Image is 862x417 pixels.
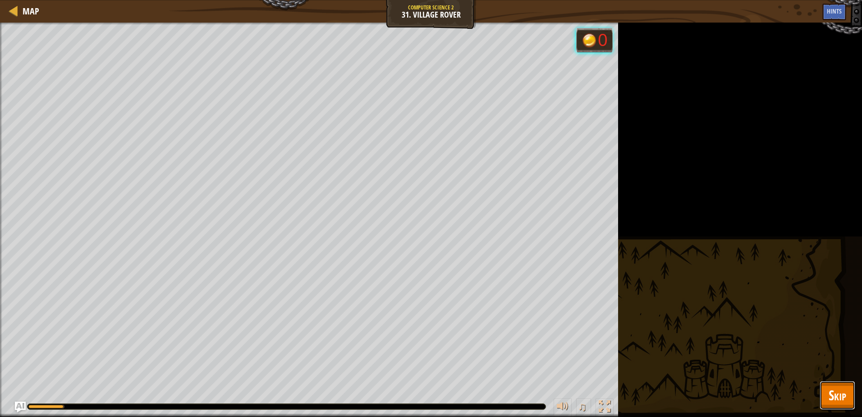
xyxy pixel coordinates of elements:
button: Toggle fullscreen [596,398,614,417]
button: ♫ [576,398,591,417]
div: Team 'humans' has 0 gold. [576,28,613,52]
button: Skip [820,381,855,410]
button: Adjust volume [554,398,572,417]
div: 0 [598,32,607,49]
a: Map [18,5,39,17]
span: Skip [829,386,846,404]
span: ♫ [578,400,587,413]
button: Ask AI [15,402,26,412]
span: Hints [827,7,842,15]
span: Map [23,5,39,17]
